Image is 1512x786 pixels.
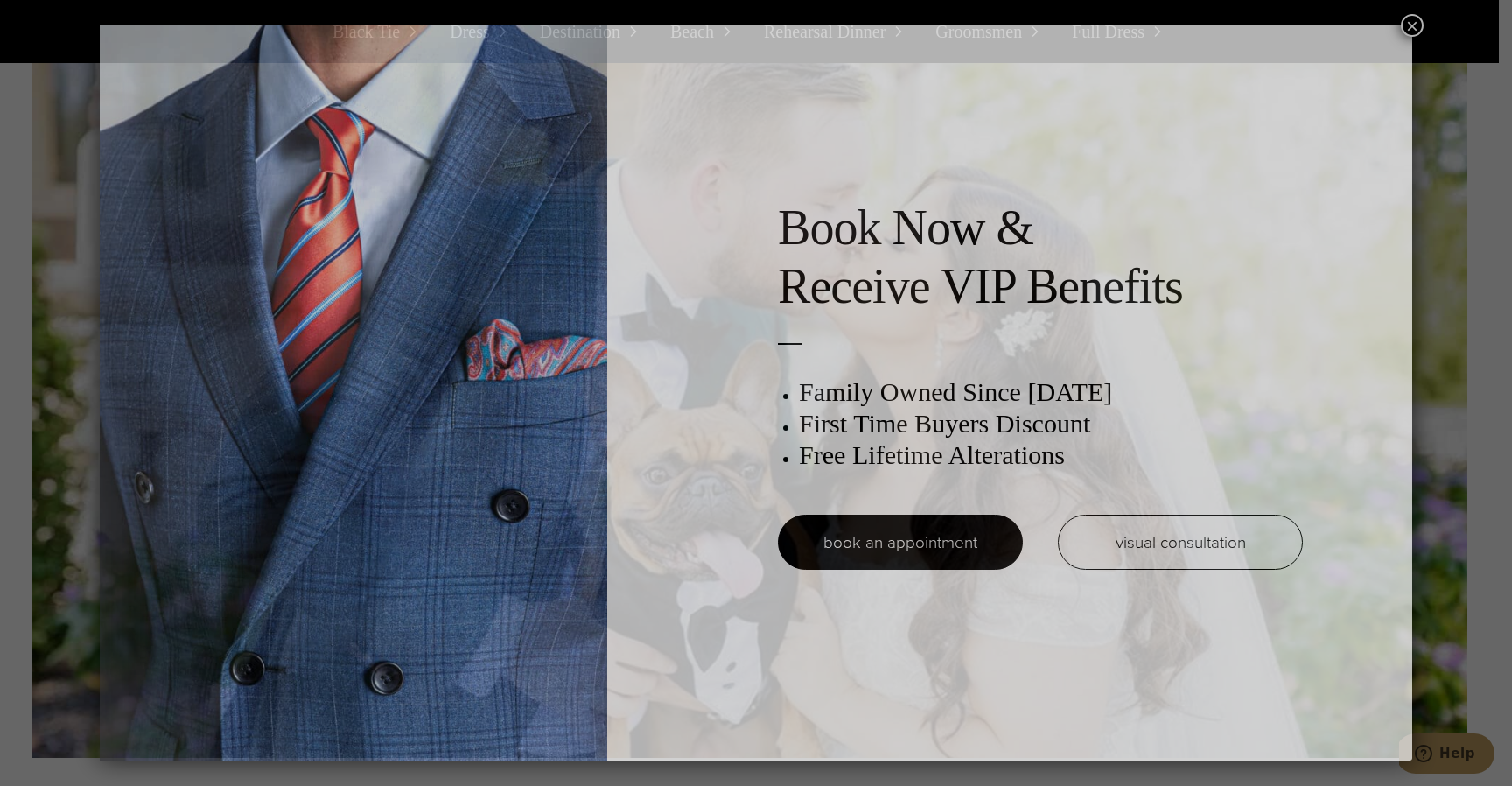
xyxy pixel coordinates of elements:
[40,12,76,28] span: Help
[1401,14,1424,37] button: Close
[778,515,1023,570] a: book an appointment
[799,376,1303,408] h3: Family Owned Since [DATE]
[1058,515,1303,570] a: visual consultation
[799,408,1303,439] h3: First Time Buyers Discount
[799,439,1303,471] h3: Free Lifetime Alterations
[778,199,1303,316] h2: Book Now & Receive VIP Benefits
